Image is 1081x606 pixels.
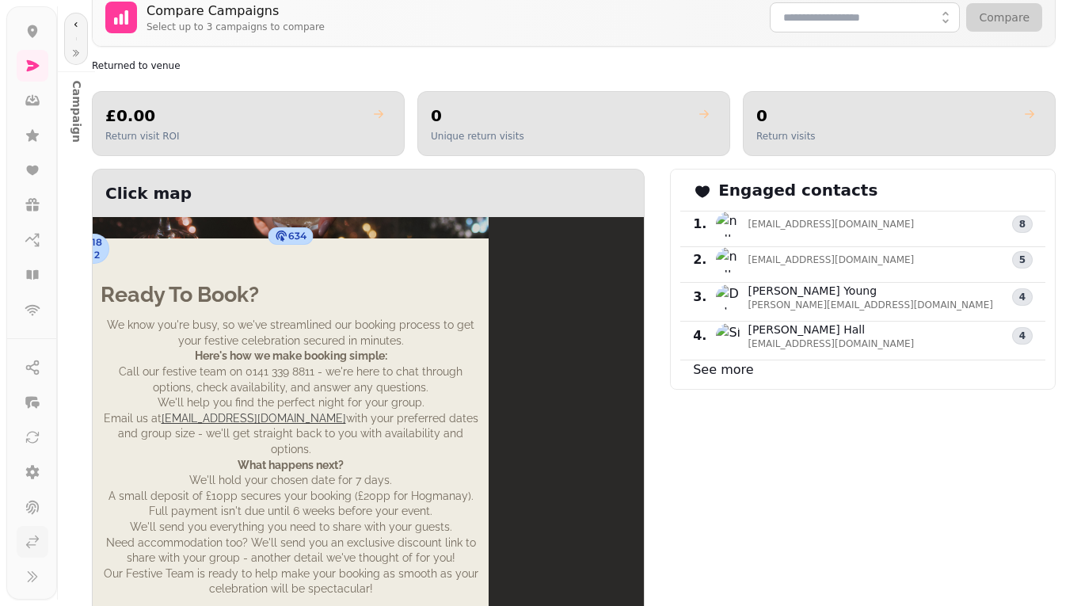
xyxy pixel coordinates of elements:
[748,322,914,337] span: [PERSON_NAME] Hall
[748,253,914,266] span: [EMAIL_ADDRESS][DOMAIN_NAME]
[101,520,481,535] p: We'll send you everything you need to share with your guests.
[716,212,741,237] img: null null
[105,105,180,127] h2: £0.00
[93,170,397,217] h2: Click map
[101,364,481,395] p: Call our festive team on 0141 339 8811 - we're here to chat through options, check availability, ...
[693,288,706,307] span: 3 .
[1012,251,1033,269] div: 5
[716,247,741,273] img: null null
[105,130,180,143] p: Return visit ROI
[1012,288,1033,306] div: 4
[756,105,816,127] h2: 0
[756,130,816,143] p: Return visits
[101,395,481,411] p: We'll help you find the perfect night for your group.
[101,280,259,310] h4: Ready To Book?
[1012,105,1042,124] a: goto
[716,323,741,349] img: Simon Hall
[693,326,706,345] span: 4 .
[147,2,325,21] h3: Compare Campaigns
[101,535,481,566] p: Need accommodation too? We'll send you an exclusive discount link to share with your group - anot...
[92,59,396,72] h2: Recipients who visited your venue after receiving the campaign
[687,105,717,124] a: goto
[101,473,481,489] p: We'll hold your chosen date for 7 days.
[101,566,481,597] p: Our Festive Team is ready to help make your booking as smooth as your celebration will be spectac...
[966,3,1042,32] button: Compare
[1012,215,1033,233] div: 8
[195,349,387,362] strong: Here's how we make booking simple:
[1012,327,1033,345] div: 4
[162,412,346,425] a: [EMAIL_ADDRESS][DOMAIN_NAME]
[748,299,993,311] span: [PERSON_NAME][EMAIL_ADDRESS][DOMAIN_NAME]
[101,489,481,505] p: A small deposit of £10pp secures your booking (£20pp for Hogmanay).
[431,105,524,127] h2: 0
[101,504,481,520] p: Full payment isn't due until 6 weeks before your event.
[693,215,706,234] span: 1 .
[288,230,306,242] span: 634
[101,411,481,458] p: Email us at with your preferred dates and group size - we'll get straight back to you with availa...
[63,68,91,105] p: Campaign
[101,318,481,349] p: We know you're busy, so we've streamlined our booking process to get your festive celebration sec...
[748,283,993,299] span: [PERSON_NAME] Young
[238,459,344,471] strong: What happens next?
[748,218,914,231] span: [EMAIL_ADDRESS][DOMAIN_NAME]
[748,337,914,350] span: [EMAIL_ADDRESS][DOMAIN_NAME]
[147,21,325,33] p: Select up to 3 campaigns to compare
[979,11,1030,24] span: Compare
[92,236,102,261] span: 182
[716,284,741,310] img: Deborah Young
[361,105,391,124] a: goto
[693,179,877,201] h2: Engaged contacts
[693,250,706,269] span: 2 .
[693,362,753,377] a: See more
[431,130,524,143] p: Unique return visits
